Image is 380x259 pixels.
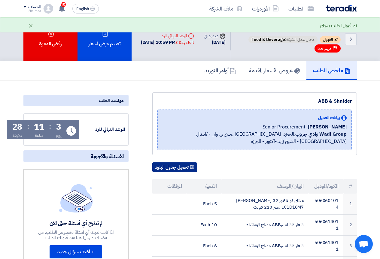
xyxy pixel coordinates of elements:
div: تم قبول الطلب بنجاح [320,22,357,29]
td: 5 Each [187,194,222,215]
a: أوامر التوريد [198,61,242,80]
div: : [49,121,51,132]
div: الموعد النهائي للرد [80,126,125,133]
a: ملف الشركة [205,2,247,16]
button: + أضف سؤال جديد [50,245,102,258]
div: × [28,22,33,29]
td: 2 [343,214,357,235]
div: اذا كانت لديك أي اسئلة بخصوص الطلب, من فضلك اطرحها هنا بعد قبولك للطلب [32,230,120,240]
td: 5060614011 [309,235,343,256]
td: 3 فاز 32 امبيرABB مفتاح اتوماتيك [222,235,309,256]
span: English [76,7,89,11]
a: الطلبات [284,2,318,16]
div: الموعد النهائي للرد [141,33,194,39]
td: 10 Each [187,214,222,235]
span: الجيزة, [GEOGRAPHIC_DATA] ,مبنى بى وان - كابيتال [GEOGRAPHIC_DATA] - الشيخ زايد -أكتوبر - الجيزه [163,131,347,145]
td: 3 [343,235,357,256]
div: 28 [12,123,23,131]
div: ساعة [35,132,44,139]
div: تقديم عرض أسعار [78,17,132,61]
span: تم القبول [320,36,341,43]
span: Senior Procurement, [261,123,306,131]
td: 5060614011 [309,214,343,235]
div: [DATE] [204,39,225,46]
th: الكود/الموديل [309,179,343,194]
button: English [72,4,99,14]
td: مفتاح كونتاكتور 32 [PERSON_NAME] LC1D18M7 مصر 220 فولت [222,194,309,215]
div: يوم [56,132,62,139]
td: 3 فاز 32 امبيرABB مفتاح اتوماتيك [222,214,309,235]
div: Open chat [355,235,373,253]
img: Teradix logo [326,5,357,12]
span: بيانات العميل [318,115,340,121]
span: Food & Beverage [251,36,285,43]
span: مجال عمل الشركة: [248,36,318,43]
th: البيان/الوصف [222,179,309,194]
th: # [343,179,357,194]
td: 6 Each [187,235,222,256]
div: [DATE] 10:59 PM [141,39,194,46]
span: مهم جدا [318,46,331,52]
b: Wadi Group وادي جروب, [294,131,347,138]
div: 3 Days left [175,40,194,46]
a: الأوردرات [247,2,284,16]
button: تحميل جدول البنود [152,162,197,172]
div: الحساب [28,5,41,10]
img: profile_test.png [44,4,53,14]
span: [PERSON_NAME] [308,123,347,131]
h5: ملخص الطلب [313,67,350,74]
h5: أوامر التوريد [205,67,236,74]
div: رفض الدعوة [23,17,78,61]
img: empty_state_list.svg [59,184,93,212]
div: Shaimaa [23,9,41,13]
a: عروض الأسعار المقدمة [242,61,306,80]
div: ABB & Shnider [157,98,352,105]
div: : [27,121,29,132]
h5: عروض الأسعار المقدمة [249,67,300,74]
div: مواعيد الطلب [23,95,129,106]
div: صدرت في [204,33,225,39]
div: دقيقة [13,132,22,139]
div: 3 [56,123,61,131]
th: الكمية [187,179,222,194]
div: 11 [34,123,44,131]
div: لم تطرح أي أسئلة حتى الآن [32,220,120,227]
span: الأسئلة والأجوبة [90,153,124,160]
td: 1 [343,194,357,215]
span: 10 [61,2,66,7]
td: 5060601014 [309,194,343,215]
a: ملخص الطلب [306,61,357,80]
th: المرفقات [152,179,187,194]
